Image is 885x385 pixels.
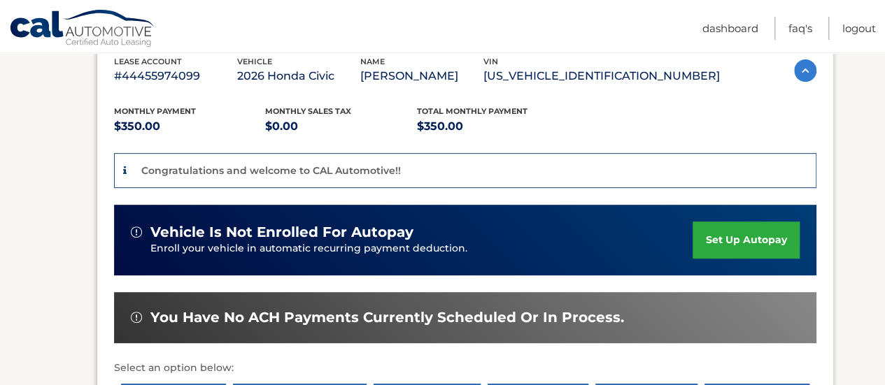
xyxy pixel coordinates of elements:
[417,117,569,136] p: $350.00
[265,117,417,136] p: $0.00
[114,66,237,86] p: #44455974099
[150,309,624,326] span: You have no ACH payments currently scheduled or in process.
[483,66,720,86] p: [US_VEHICLE_IDENTIFICATION_NUMBER]
[131,312,142,323] img: alert-white.svg
[360,57,385,66] span: name
[141,164,401,177] p: Congratulations and welcome to CAL Automotive!!
[150,224,413,241] span: vehicle is not enrolled for autopay
[237,66,360,86] p: 2026 Honda Civic
[842,17,876,40] a: Logout
[794,59,816,82] img: accordion-active.svg
[114,360,816,377] p: Select an option below:
[114,57,182,66] span: lease account
[360,66,483,86] p: [PERSON_NAME]
[265,106,351,116] span: Monthly sales Tax
[150,241,693,256] p: Enroll your vehicle in automatic recurring payment deduction.
[788,17,812,40] a: FAQ's
[483,57,498,66] span: vin
[693,221,799,259] a: set up autopay
[114,117,266,136] p: $350.00
[417,106,528,116] span: Total Monthly Payment
[702,17,758,40] a: Dashboard
[114,106,196,116] span: Monthly Payment
[131,226,142,238] img: alert-white.svg
[9,9,156,50] a: Cal Automotive
[237,57,272,66] span: vehicle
